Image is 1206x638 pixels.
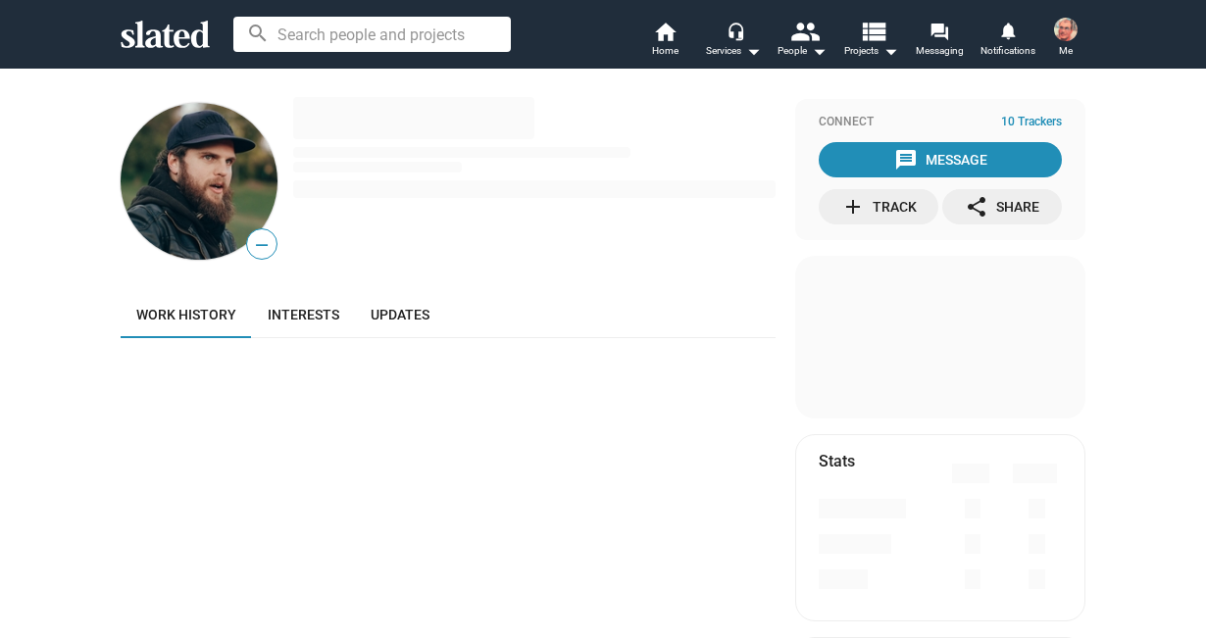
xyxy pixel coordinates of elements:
input: Search people and projects [233,17,511,52]
mat-icon: notifications [998,21,1017,39]
mat-icon: arrow_drop_down [807,39,830,63]
button: People [768,20,836,63]
span: Notifications [980,39,1035,63]
mat-icon: headset_mic [727,22,744,39]
button: Track [819,189,938,224]
a: Work history [121,291,252,338]
mat-icon: message [894,148,918,172]
div: People [778,39,827,63]
mat-icon: forum [930,22,948,40]
span: Work history [136,307,236,322]
div: Connect [819,115,1062,130]
span: Messaging [916,39,964,63]
mat-icon: people [790,17,819,45]
mat-card-title: Stats [819,451,855,471]
button: Share [942,189,1062,224]
a: Updates [355,291,445,338]
button: Alexander KantorMe [1042,14,1089,65]
span: — [247,232,276,258]
mat-icon: share [965,195,988,219]
div: Track [841,189,917,224]
a: Notifications [974,20,1042,63]
a: Interests [252,291,355,338]
a: Messaging [905,20,974,63]
span: Projects [844,39,898,63]
button: Message [819,142,1062,177]
div: Share [965,189,1039,224]
mat-icon: home [653,20,677,43]
mat-icon: view_list [859,17,887,45]
mat-icon: arrow_drop_down [741,39,765,63]
mat-icon: add [841,195,865,219]
span: Interests [268,307,339,322]
a: Home [630,20,699,63]
span: Updates [371,307,429,322]
button: Services [699,20,768,63]
span: 10 Trackers [1001,115,1062,130]
mat-icon: arrow_drop_down [879,39,902,63]
span: Home [652,39,678,63]
div: Services [706,39,761,63]
span: Me [1059,39,1073,63]
div: Message [894,142,987,177]
button: Projects [836,20,905,63]
img: Alexander Kantor [1054,18,1078,41]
